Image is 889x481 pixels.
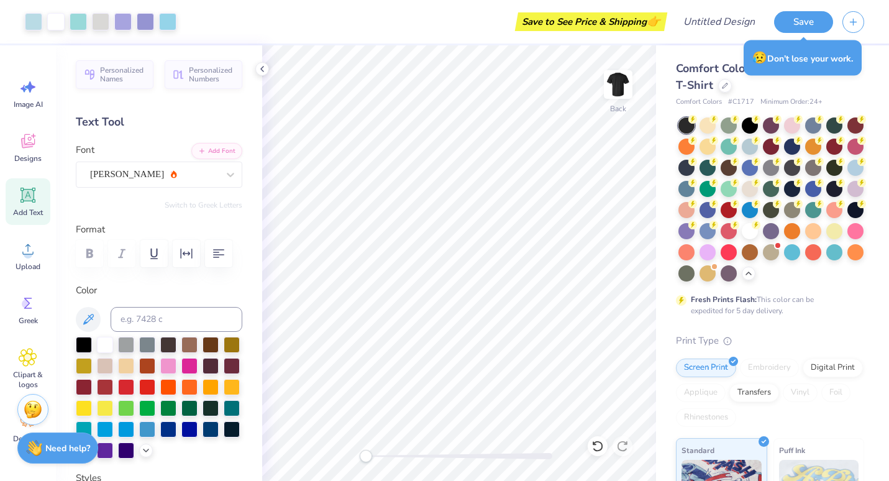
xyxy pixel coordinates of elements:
[728,97,754,108] span: # C1717
[729,383,779,402] div: Transfers
[760,97,823,108] span: Minimum Order: 24 +
[76,222,242,237] label: Format
[189,66,235,83] span: Personalized Numbers
[610,103,626,114] div: Back
[45,442,90,454] strong: Need help?
[803,359,863,377] div: Digital Print
[19,316,38,326] span: Greek
[647,14,660,29] span: 👉
[14,153,42,163] span: Designs
[676,408,736,427] div: Rhinestones
[360,450,372,462] div: Accessibility label
[752,50,767,66] span: 😥
[676,359,736,377] div: Screen Print
[165,200,242,210] button: Switch to Greek Letters
[606,72,631,97] img: Back
[676,334,864,348] div: Print Type
[774,11,833,33] button: Save
[191,143,242,159] button: Add Font
[821,383,850,402] div: Foil
[676,383,726,402] div: Applique
[165,60,242,89] button: Personalized Numbers
[691,294,844,316] div: This color can be expedited for 5 day delivery.
[676,97,722,108] span: Comfort Colors
[76,114,242,131] div: Text Tool
[518,12,664,31] div: Save to See Price & Shipping
[13,434,43,444] span: Decorate
[100,66,146,83] span: Personalized Names
[13,208,43,218] span: Add Text
[76,283,242,298] label: Color
[744,40,862,76] div: Don’t lose your work.
[783,383,818,402] div: Vinyl
[676,61,860,93] span: Comfort Colors Adult Heavyweight T-Shirt
[76,143,94,157] label: Font
[14,99,43,109] span: Image AI
[779,444,805,457] span: Puff Ink
[16,262,40,272] span: Upload
[7,370,48,390] span: Clipart & logos
[111,307,242,332] input: e.g. 7428 c
[682,444,714,457] span: Standard
[76,60,153,89] button: Personalized Names
[691,295,757,305] strong: Fresh Prints Flash:
[673,9,765,34] input: Untitled Design
[740,359,799,377] div: Embroidery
